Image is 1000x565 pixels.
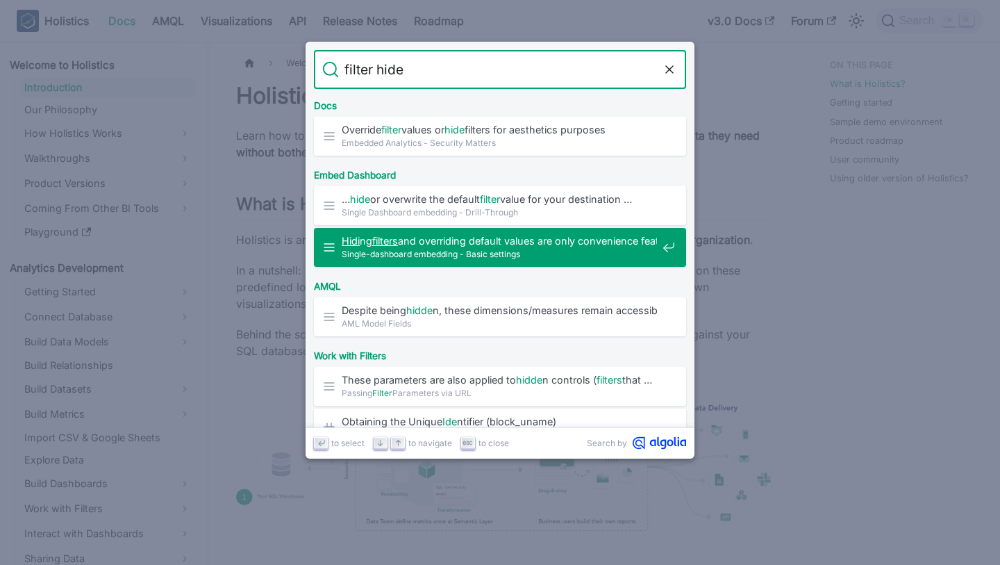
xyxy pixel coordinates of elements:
[339,50,661,89] input: Search docs
[342,123,657,136] span: Override values or filters for aesthetics purposes
[633,436,686,450] svg: Algolia
[480,193,500,205] mark: filter
[462,438,473,448] svg: Escape key
[342,235,360,247] mark: Hidi
[314,228,686,267] a: Hidingfiltersand overriding default values are only convenience features …Single-dashboard embedd...
[393,438,403,448] svg: Arrow up
[342,373,657,386] span: These parameters are also applied to n controls ( that …
[311,158,689,186] div: Embed Dashboard
[342,206,657,219] span: Single Dashboard embedding - Drill-Through
[516,374,542,386] mark: hidde
[408,436,452,450] span: to navigate
[314,409,686,448] a: Obtaining the UniqueIdentifier (block_uname)​PassingFilterParameters via URL
[342,234,657,247] span: ng and overriding default values are only convenience features …
[314,186,686,225] a: …hideor overwrite the defaultfiltervalue for your destination …Single Dashboard embedding - Drill...
[342,386,657,400] span: Passing Parameters via URL
[372,235,398,247] mark: filters
[342,304,657,317] span: Despite being n, these dimensions/measures remain accessible through Dashboard …
[406,304,433,316] mark: hidde
[311,339,689,367] div: Work with Filters
[342,415,657,428] span: Obtaining the Unique ntifier (block_uname)​
[314,367,686,406] a: These parameters are also applied tohidden controls (filtersthat …PassingFilterParameters via URL
[342,317,657,330] span: AML Model Fields
[372,388,392,398] mark: Filter
[587,436,627,450] span: Search by
[587,436,686,450] a: Search byAlgolia
[661,61,678,78] button: Clear the query
[331,436,365,450] span: to select
[597,374,622,386] mark: filters
[316,438,326,448] svg: Enter key
[311,270,689,297] div: AMQL
[342,193,657,206] span: … or overwrite the default value for your destination …
[311,89,689,117] div: Docs
[314,117,686,156] a: Overridefiltervalues orhidefilters for aesthetics purposesEmbedded Analytics - Security Matters
[478,436,509,450] span: to close
[375,438,385,448] svg: Arrow down
[442,416,457,427] mark: Ide
[350,193,370,205] mark: hide
[342,247,657,261] span: Single-dashboard embedding - Basic settings
[444,124,465,136] mark: hide
[381,124,401,136] mark: filter
[314,297,686,336] a: Despite beinghidden, these dimensions/measures remain accessible through Dashboard …AML Model Fields
[342,136,657,149] span: Embedded Analytics - Security Matters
